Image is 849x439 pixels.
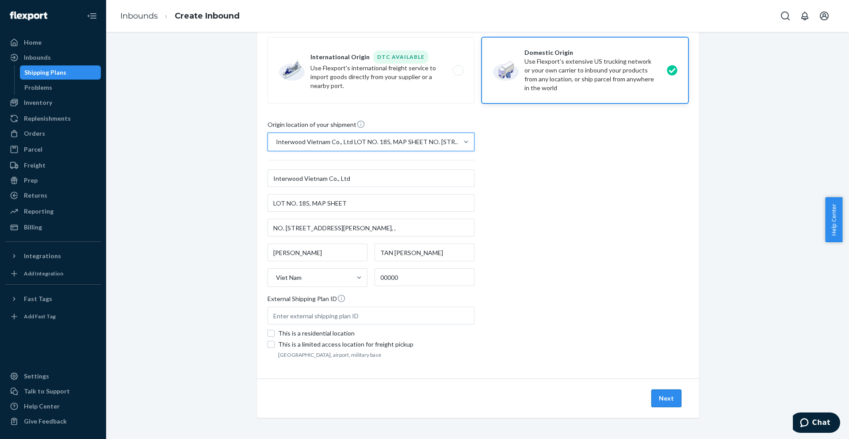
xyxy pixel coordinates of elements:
[268,219,474,237] input: Street Address 2 (Optional)
[24,417,67,426] div: Give Feedback
[268,294,346,307] span: External Shipping Plan ID
[24,38,42,47] div: Home
[5,414,101,428] button: Give Feedback
[20,80,101,95] a: Problems
[24,223,42,232] div: Billing
[278,329,474,338] div: This is a residential location
[24,207,54,216] div: Reporting
[276,137,463,146] div: Interwood Vietnam Co., Ltd LOT NO. 185, MAP SHEET NO. [STREET_ADDRESS][PERSON_NAME][PERSON_NAME][...
[268,341,275,348] input: This is a limited access location for freight pickup
[5,126,101,141] a: Orders
[175,11,240,21] a: Create Inbound
[24,402,60,411] div: Help Center
[5,220,101,234] a: Billing
[5,50,101,65] a: Inbounds
[5,204,101,218] a: Reporting
[24,294,52,303] div: Fast Tags
[268,194,474,212] input: Street Address
[24,98,52,107] div: Inventory
[776,7,794,25] button: Open Search Box
[24,270,63,277] div: Add Integration
[20,65,101,80] a: Shipping Plans
[825,197,842,242] button: Help Center
[5,399,101,413] a: Help Center
[24,387,70,396] div: Talk to Support
[5,292,101,306] button: Fast Tags
[24,83,52,92] div: Problems
[83,7,101,25] button: Close Navigation
[375,244,474,261] input: State
[5,173,101,187] a: Prep
[5,384,101,398] button: Talk to Support
[5,35,101,50] a: Home
[268,244,367,261] input: City
[815,7,833,25] button: Open account menu
[24,68,66,77] div: Shipping Plans
[24,53,51,62] div: Inbounds
[120,11,158,21] a: Inbounds
[278,351,474,359] footer: [GEOGRAPHIC_DATA], airport, military base
[24,176,38,185] div: Prep
[24,145,42,154] div: Parcel
[5,249,101,263] button: Integrations
[375,268,474,286] input: ZIP Code
[268,120,365,133] span: Origin location of your shipment
[268,307,474,324] input: Enter external shipping plan ID
[5,369,101,383] a: Settings
[268,330,275,337] input: This is a residential location
[24,372,49,381] div: Settings
[5,188,101,202] a: Returns
[796,7,814,25] button: Open notifications
[276,273,302,282] div: Viet Nam
[5,95,101,110] a: Inventory
[5,158,101,172] a: Freight
[793,412,840,435] iframe: Opens a widget where you can chat to one of our agents
[5,142,101,157] a: Parcel
[5,267,101,281] a: Add Integration
[24,252,61,260] div: Integrations
[5,111,101,126] a: Replenishments
[24,114,71,123] div: Replenishments
[24,129,45,138] div: Orders
[651,389,681,407] button: Next
[113,3,247,29] ol: breadcrumbs
[24,161,46,170] div: Freight
[10,11,47,20] img: Flexport logo
[268,169,474,187] input: First & Last Name
[5,309,101,324] a: Add Fast Tag
[278,340,474,349] div: This is a limited access location for freight pickup
[275,273,276,282] input: Viet Nam
[24,313,56,320] div: Add Fast Tag
[24,191,47,200] div: Returns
